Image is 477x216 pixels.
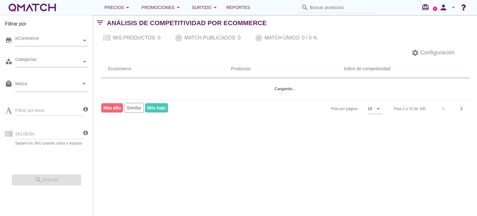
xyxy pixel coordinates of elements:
[269,100,382,118] div: Filas por página
[411,49,419,57] i: settings
[192,4,219,11] div: Surtido
[458,105,465,113] i: chevron_right
[434,7,436,10] text: 2
[422,3,432,11] i: redeem
[394,106,425,112] div: Filas 1 a 10 de 100
[5,36,12,44] i: store
[224,60,265,78] th: Productos: Not sorted.
[224,1,253,14] a: Reportes
[301,4,309,11] i: search
[433,7,437,11] a: 2
[5,20,88,30] h3: Filtrar por
[437,3,450,12] i: person
[310,2,372,12] input: Buscar productos
[226,4,250,11] span: Reportes
[5,57,12,65] i: category
[7,1,57,14] a: white-qmatch-logo
[101,60,224,78] th: Ecommerce: Not sorted.
[419,48,455,57] span: Configuración
[136,1,187,14] button: Promociones
[5,80,12,87] i: local_mall
[80,80,88,87] i: arrow_drop_down
[101,103,123,113] span: Más alto
[175,4,182,11] i: arrow_drop_down
[187,1,224,14] button: Surtido
[116,86,455,92] p: Cargando...
[407,47,460,58] button: Configuración
[375,105,382,113] i: arrow_drop_down
[145,103,168,113] span: Más bajo
[265,60,470,78] th: Índice de competitividad: Not sorted.
[211,4,219,11] i: arrow_drop_down
[141,4,182,11] div: Promociones
[104,4,131,11] div: Precios
[124,4,131,11] i: arrow_drop_down
[124,103,144,113] span: Similar
[99,1,136,14] button: Precios
[107,18,267,28] h2: Análisis de competitividad por Ecommerce
[368,106,372,112] div: 10
[456,103,467,114] button: Next page
[450,4,457,11] i: arrow_drop_down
